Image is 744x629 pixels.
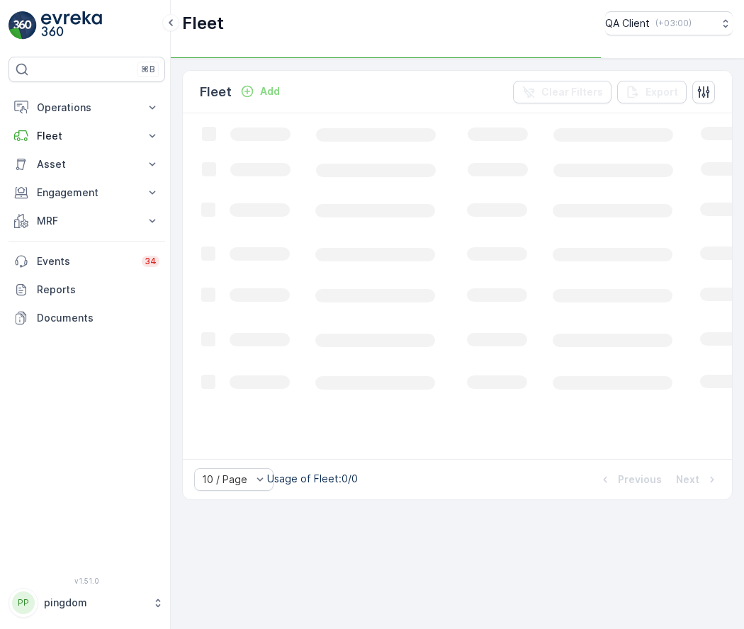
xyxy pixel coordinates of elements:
[605,11,733,35] button: QA Client(+03:00)
[655,18,692,29] p: ( +03:00 )
[145,256,157,267] p: 34
[260,84,280,98] p: Add
[37,186,137,200] p: Engagement
[200,82,232,102] p: Fleet
[605,16,650,30] p: QA Client
[597,471,663,488] button: Previous
[9,276,165,304] a: Reports
[9,588,165,618] button: PPpingdom
[675,471,721,488] button: Next
[541,85,603,99] p: Clear Filters
[646,85,678,99] p: Export
[267,472,358,486] p: Usage of Fleet : 0/0
[235,83,286,100] button: Add
[9,122,165,150] button: Fleet
[9,577,165,585] span: v 1.51.0
[617,81,687,103] button: Export
[9,247,165,276] a: Events34
[37,214,137,228] p: MRF
[37,101,137,115] p: Operations
[618,472,662,487] p: Previous
[9,178,165,207] button: Engagement
[676,472,699,487] p: Next
[9,304,165,332] a: Documents
[37,129,137,143] p: Fleet
[41,11,102,40] img: logo_light-DOdMpM7g.png
[182,12,224,35] p: Fleet
[37,157,137,171] p: Asset
[37,283,159,297] p: Reports
[44,596,145,610] p: pingdom
[37,311,159,325] p: Documents
[9,11,37,40] img: logo
[9,93,165,122] button: Operations
[9,207,165,235] button: MRF
[141,64,155,75] p: ⌘B
[9,150,165,178] button: Asset
[513,81,611,103] button: Clear Filters
[12,591,35,614] div: PP
[37,254,133,268] p: Events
